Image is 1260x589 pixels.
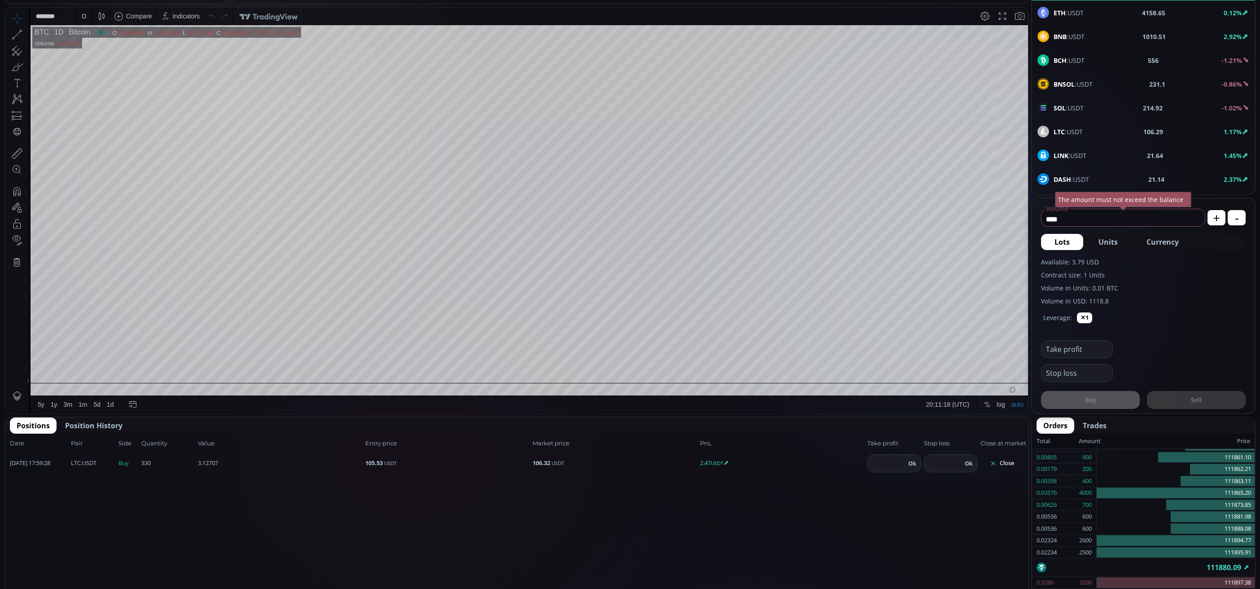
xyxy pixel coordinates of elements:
b: 105.53 [365,459,383,467]
span: :USDT [1054,56,1085,65]
b: LTC [1054,127,1065,136]
span: Position History [65,420,122,431]
span: Market price [533,439,697,448]
div: 111861.10 [1097,452,1255,464]
div: 2600 [1079,535,1092,546]
span: Lots [1054,237,1070,247]
span: :USDT [1054,127,1083,136]
span: 20:11:18 (UTC) [921,393,964,400]
div: D [76,5,81,12]
div: 111862.21 [1097,463,1255,475]
div: 111865.20 [1097,487,1255,499]
div: 111895.91 [1097,547,1255,558]
div: 0.02324 [1037,535,1057,546]
div: 113290.50 [147,22,174,29]
b: 106.29 [1143,127,1163,136]
div: 11.131K [52,32,74,39]
b: LINK [1054,151,1068,160]
div: 0.00805 [1037,452,1057,463]
div: 112650.99 [112,22,140,29]
div: 0.00536 [1037,523,1057,535]
span: Pair [71,439,116,448]
label: Available: 3.79 USD [1041,257,1246,267]
b: 214.92 [1143,103,1163,113]
b: 106.32 [533,459,550,467]
div: Compare [121,5,147,12]
button: Positions [10,418,57,434]
b: 4158.65 [1142,8,1165,18]
div: Price [1101,435,1250,447]
span: Stop loss [924,439,978,448]
span: Units [1098,237,1118,247]
div: H [142,22,147,29]
div: Amount [1079,435,1101,447]
span: :USDT [1054,151,1086,160]
div: Total [1037,435,1079,447]
span: :USDT [1054,32,1085,41]
span: Positions [17,420,50,431]
div: 111478.00 [181,22,208,29]
div: 1D [44,21,58,29]
small: USDT [551,460,564,466]
span: Value [198,439,363,448]
button: Position History [58,418,129,434]
div: 0.03576 [1037,487,1057,499]
div: 3200 [1079,577,1092,589]
div: 400 [1082,475,1092,487]
div: C [211,22,216,29]
span: 3.12707 [198,459,363,468]
div: 111880.09 [1032,558,1255,576]
b: 2.92% [1224,32,1242,41]
div: 111894.77 [1097,535,1255,547]
span: Trades [1083,420,1107,431]
label: Volume in USD: 1118.8 [1041,296,1246,306]
small: USDT [384,460,397,466]
button: Currency [1133,234,1192,250]
div: 5y [32,393,39,400]
b: -1.02% [1221,104,1242,112]
div: Market open [92,21,100,29]
span: Entry price [365,439,530,448]
div: 2500 [1079,547,1092,558]
button: Lots [1041,234,1083,250]
div: 200 [1082,463,1092,475]
span: Buy [118,459,139,468]
div: 111880.09 [216,22,243,29]
span: Close at market [980,439,1024,448]
div: 111897.38 [1097,577,1255,589]
b: 2.37% [1224,175,1242,184]
label: Contract size: 1 Units [1041,270,1246,280]
b: 1010.51 [1142,32,1166,41]
div: BTC [29,21,44,29]
label: Volume in Units: 0.01 BTC [1041,283,1246,293]
div: Toggle Log Scale [988,388,1003,405]
div: Indicators [167,5,195,12]
div:  [8,120,15,128]
div: Bitcoin [58,21,85,29]
div: 3m [58,393,67,400]
span: Quantity [141,439,195,448]
div: 111881.98 [1097,511,1255,523]
b: 1.17% [1224,127,1242,136]
span: Orders [1043,420,1067,431]
div: 1m [73,393,82,400]
button: Close [980,456,1024,470]
div: 111888.08 [1097,523,1255,535]
div: 1d [101,393,109,400]
div: 0.02234 [1037,547,1057,558]
span: [DATE] 17:59:28 [10,459,68,468]
div: 600 [1082,511,1092,523]
div: 1y [45,393,52,400]
div: 111863.11 [1097,475,1255,488]
b: 0.12% [1224,9,1242,17]
small: USDT [711,460,723,466]
button: Ok [962,458,976,468]
b: BNSOL [1054,80,1075,88]
div: Volume [29,32,48,39]
span: 2.47 [700,459,865,468]
span: Date [10,439,68,448]
span: :USDT [1054,79,1093,89]
button: 20:11:18 (UTC) [918,388,967,405]
label: Leverage: [1043,313,1072,322]
div: Go to [120,388,135,405]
